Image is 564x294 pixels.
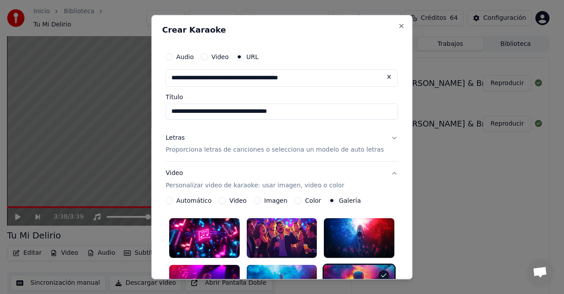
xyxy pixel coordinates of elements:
[339,197,361,204] label: Galería
[166,162,398,197] button: VideoPersonalizar video de karaoke: usar imagen, video o color
[166,169,344,190] div: Video
[166,181,344,190] p: Personalizar video de karaoke: usar imagen, video o color
[176,197,211,204] label: Automático
[305,197,322,204] label: Color
[264,197,288,204] label: Imagen
[246,53,259,60] label: URL
[230,197,247,204] label: Video
[176,53,194,60] label: Audio
[166,93,398,100] label: Título
[211,53,229,60] label: Video
[166,126,398,161] button: LetrasProporciona letras de canciones o selecciona un modelo de auto letras
[162,26,401,33] h2: Crear Karaoke
[166,133,185,142] div: Letras
[166,145,384,154] p: Proporciona letras de canciones o selecciona un modelo de auto letras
